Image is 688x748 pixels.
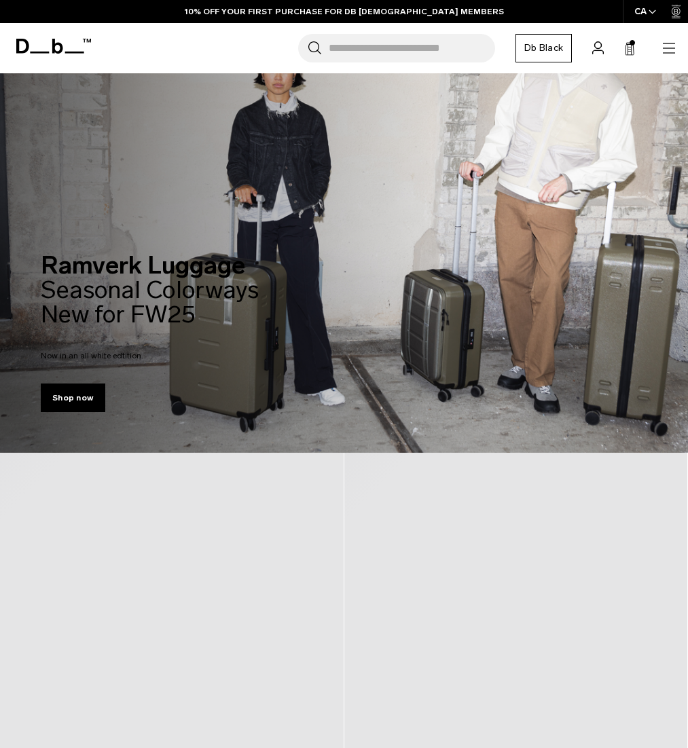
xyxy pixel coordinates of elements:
[41,333,259,362] p: Now in an all white edtition.
[41,253,259,326] h2: Ramverk Luggage
[515,34,572,62] a: Db Black
[185,5,504,18] a: 10% OFF YOUR FIRST PURCHASE FOR DB [DEMOGRAPHIC_DATA] MEMBERS
[41,275,259,329] span: Seasonal Colorways New for FW25
[41,384,105,412] a: Shop now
